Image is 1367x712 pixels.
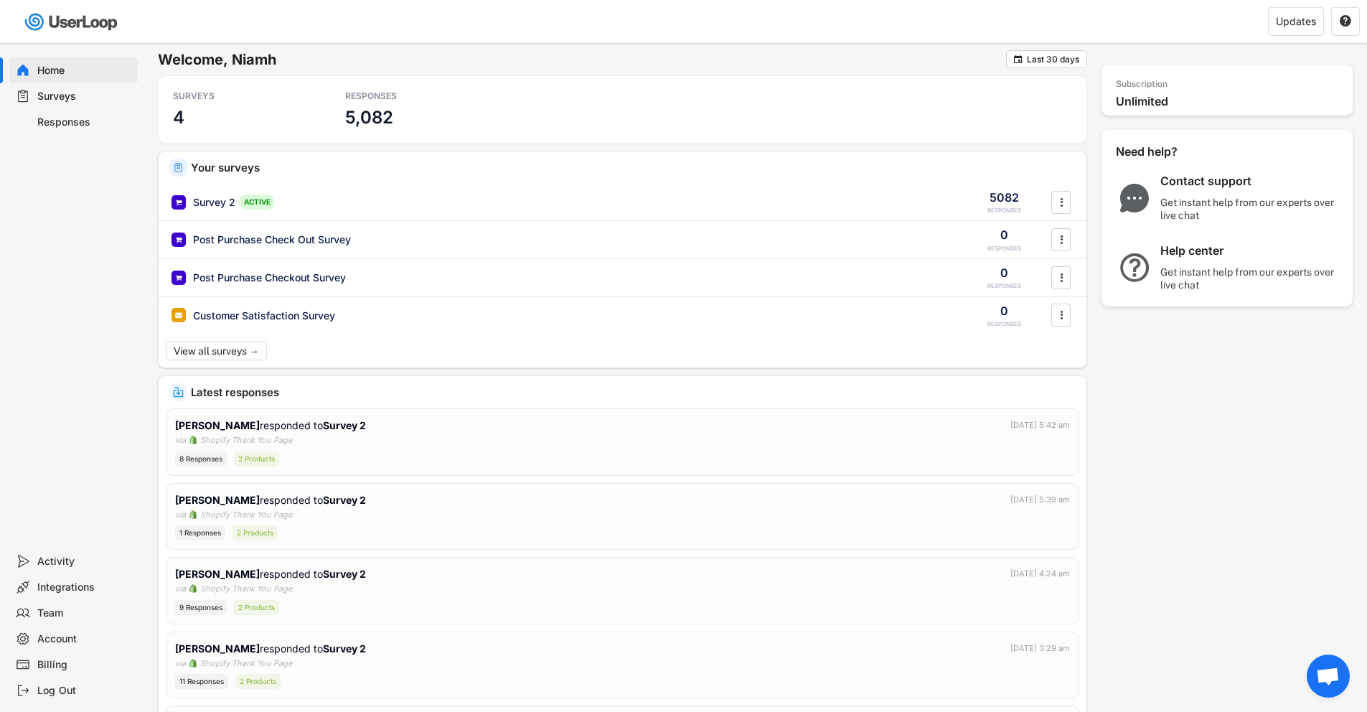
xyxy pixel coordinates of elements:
[175,657,186,670] div: via
[232,525,278,540] div: 2 Products
[22,7,123,37] img: userloop-logo-01.svg
[175,566,369,581] div: responded to
[1116,144,1216,159] div: Need help?
[175,509,186,521] div: via
[1013,54,1023,65] button: 
[200,509,292,521] div: Shopify Thank You Page
[1160,196,1340,222] div: Get instant help from our experts over live chat
[189,659,197,667] img: 1156660_ecommerce_logo_shopify_icon%20%281%29.png
[1054,229,1068,250] button: 
[166,342,267,360] button: View all surveys →
[1116,184,1153,212] img: ChatMajor.svg
[1000,227,1008,243] div: 0
[1027,55,1079,64] div: Last 30 days
[1160,266,1340,291] div: Get instant help from our experts over live chat
[234,451,279,467] div: 2 Products
[175,641,369,656] div: responded to
[1054,192,1068,213] button: 
[37,90,132,103] div: Surveys
[239,195,275,210] div: ACTIVE
[1010,642,1070,655] div: [DATE] 3:29 am
[173,90,302,102] div: SURVEYS
[175,600,227,615] div: 9 Responses
[175,568,260,580] strong: [PERSON_NAME]
[234,600,279,615] div: 2 Products
[37,632,132,646] div: Account
[193,271,346,285] div: Post Purchase Checkout Survey
[175,583,186,595] div: via
[987,282,1021,290] div: RESPONSES
[37,64,132,78] div: Home
[1010,419,1070,431] div: [DATE] 5:42 am
[1340,14,1351,27] text: 
[1160,174,1340,189] div: Contact support
[175,419,260,431] strong: [PERSON_NAME]
[37,555,132,568] div: Activity
[1116,79,1168,90] div: Subscription
[175,642,260,655] strong: [PERSON_NAME]
[987,320,1021,328] div: RESPONSES
[189,584,197,593] img: 1156660_ecommerce_logo_shopify_icon%20%281%29.png
[173,387,184,398] img: IncomingMajor.svg
[987,245,1021,253] div: RESPONSES
[37,581,132,594] div: Integrations
[1060,307,1063,322] text: 
[175,674,228,689] div: 11 Responses
[191,387,1076,398] div: Latest responses
[37,658,132,672] div: Billing
[1060,270,1063,285] text: 
[990,189,1019,205] div: 5082
[189,436,197,444] img: 1156660_ecommerce_logo_shopify_icon%20%281%29.png
[1000,303,1008,319] div: 0
[189,510,197,519] img: 1156660_ecommerce_logo_shopify_icon%20%281%29.png
[345,90,474,102] div: RESPONSES
[1116,253,1153,282] img: QuestionMarkInverseMajor.svg
[193,233,351,247] div: Post Purchase Check Out Survey
[323,642,366,655] strong: Survey 2
[37,684,132,698] div: Log Out
[158,50,1006,69] h6: Welcome, Niamh
[1339,15,1352,28] button: 
[1307,655,1350,698] a: Open chat
[323,568,366,580] strong: Survey 2
[175,451,227,467] div: 8 Responses
[1014,54,1023,65] text: 
[1010,568,1070,580] div: [DATE] 4:24 am
[1276,17,1316,27] div: Updates
[1000,265,1008,281] div: 0
[175,434,186,446] div: via
[191,162,1076,173] div: Your surveys
[323,419,366,431] strong: Survey 2
[323,494,366,506] strong: Survey 2
[193,195,235,210] div: Survey 2
[1160,243,1340,258] div: Help center
[37,606,132,620] div: Team
[175,525,225,540] div: 1 Responses
[193,309,335,323] div: Customer Satisfaction Survey
[175,494,260,506] strong: [PERSON_NAME]
[1054,267,1068,289] button: 
[345,106,393,128] h3: 5,082
[1054,304,1068,326] button: 
[200,657,292,670] div: Shopify Thank You Page
[175,418,369,433] div: responded to
[1060,232,1063,247] text: 
[200,583,292,595] div: Shopify Thank You Page
[175,492,369,507] div: responded to
[37,116,132,129] div: Responses
[987,207,1021,215] div: RESPONSES
[1116,94,1345,109] div: Unlimited
[1010,494,1070,506] div: [DATE] 5:39 am
[235,674,281,689] div: 2 Products
[173,106,184,128] h3: 4
[1060,195,1063,210] text: 
[200,434,292,446] div: Shopify Thank You Page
